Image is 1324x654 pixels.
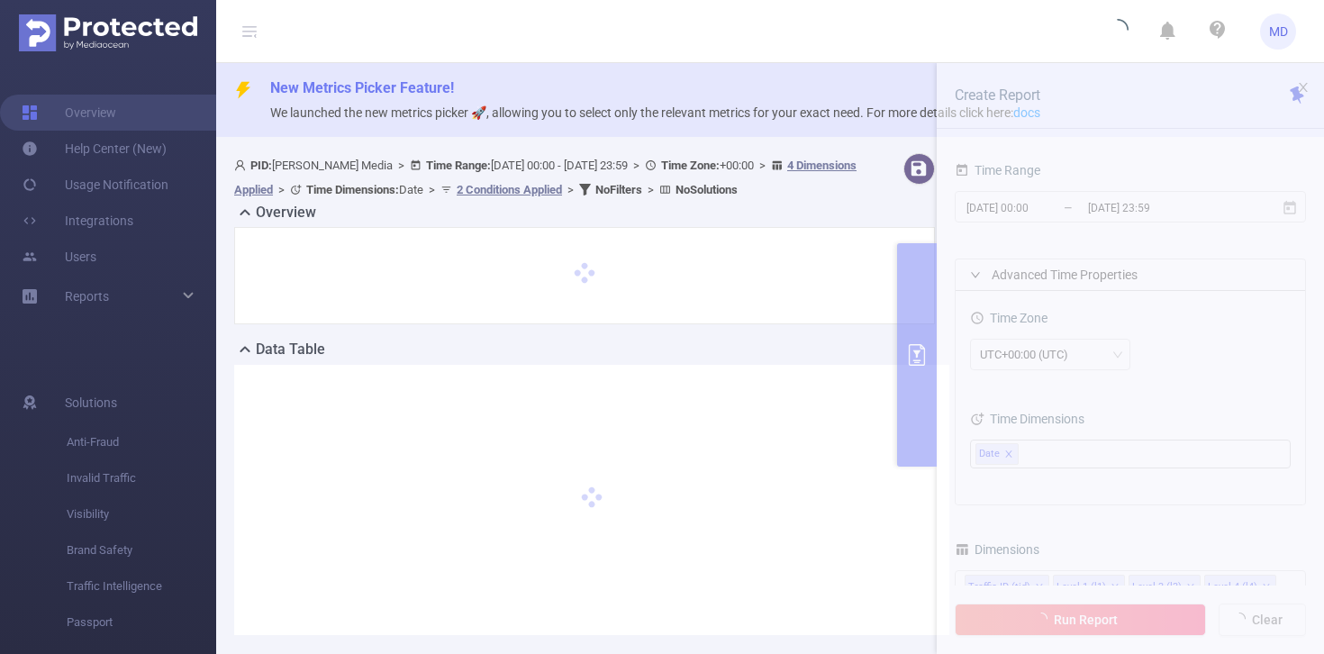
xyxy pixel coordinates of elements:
h2: Data Table [256,339,325,360]
span: MD [1269,14,1288,50]
a: Usage Notification [22,167,168,203]
span: > [273,183,290,196]
span: > [393,159,410,172]
i: icon: loading [1107,19,1129,44]
i: icon: user [234,159,250,171]
span: Traffic Intelligence [67,568,216,604]
b: Time Zone: [661,159,720,172]
span: Solutions [65,385,117,421]
i: icon: thunderbolt [234,81,252,99]
span: > [423,183,440,196]
b: Time Range: [426,159,491,172]
b: No Filters [595,183,642,196]
span: > [754,159,771,172]
i: icon: close [1297,81,1310,94]
span: We launched the new metrics picker 🚀, allowing you to select only the relevant metrics for your e... [270,105,1040,120]
span: [PERSON_NAME] Media [DATE] 00:00 - [DATE] 23:59 +00:00 [234,159,857,196]
span: Visibility [67,496,216,532]
a: docs [1013,105,1040,120]
button: icon: close [1297,77,1310,97]
span: Date [306,183,423,196]
span: Brand Safety [67,532,216,568]
a: Help Center (New) [22,131,167,167]
span: Reports [65,289,109,304]
b: Time Dimensions : [306,183,399,196]
span: > [628,159,645,172]
a: Reports [65,278,109,314]
span: > [562,183,579,196]
span: Passport [67,604,216,640]
a: Integrations [22,203,133,239]
b: No Solutions [676,183,738,196]
h2: Overview [256,202,316,223]
b: PID: [250,159,272,172]
span: > [642,183,659,196]
span: Anti-Fraud [67,424,216,460]
a: Overview [22,95,116,131]
img: Protected Media [19,14,197,51]
u: 2 Conditions Applied [457,183,562,196]
span: Invalid Traffic [67,460,216,496]
a: Users [22,239,96,275]
span: New Metrics Picker Feature! [270,79,454,96]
